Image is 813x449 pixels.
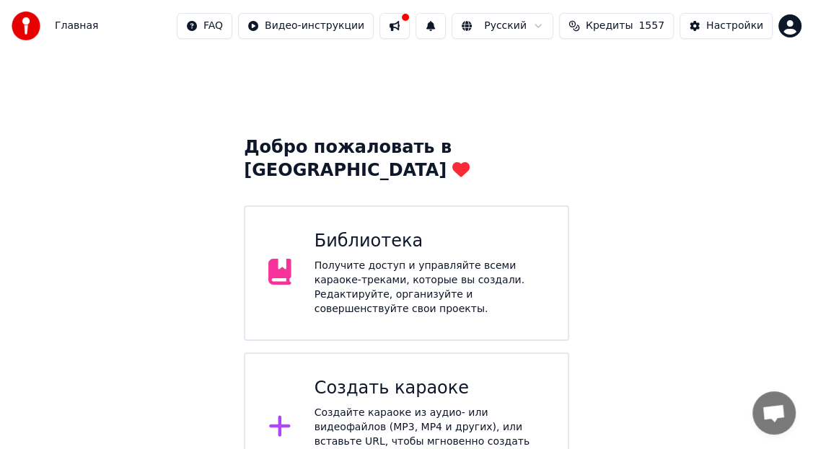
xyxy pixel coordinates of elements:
[55,19,98,33] span: Главная
[315,377,545,400] div: Создать караоке
[12,12,40,40] img: youka
[315,259,545,316] div: Получите доступ и управляйте всеми караоке-треками, которые вы создали. Редактируйте, организуйте...
[706,19,763,33] div: Настройки
[177,13,232,39] button: FAQ
[244,136,569,182] div: Добро пожаловать в [GEOGRAPHIC_DATA]
[638,19,664,33] span: 1557
[238,13,374,39] button: Видео-инструкции
[586,19,633,33] span: Кредиты
[680,13,773,39] button: Настройки
[752,391,796,435] a: Открытый чат
[315,230,545,253] div: Библиотека
[559,13,674,39] button: Кредиты1557
[55,19,98,33] nav: breadcrumb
